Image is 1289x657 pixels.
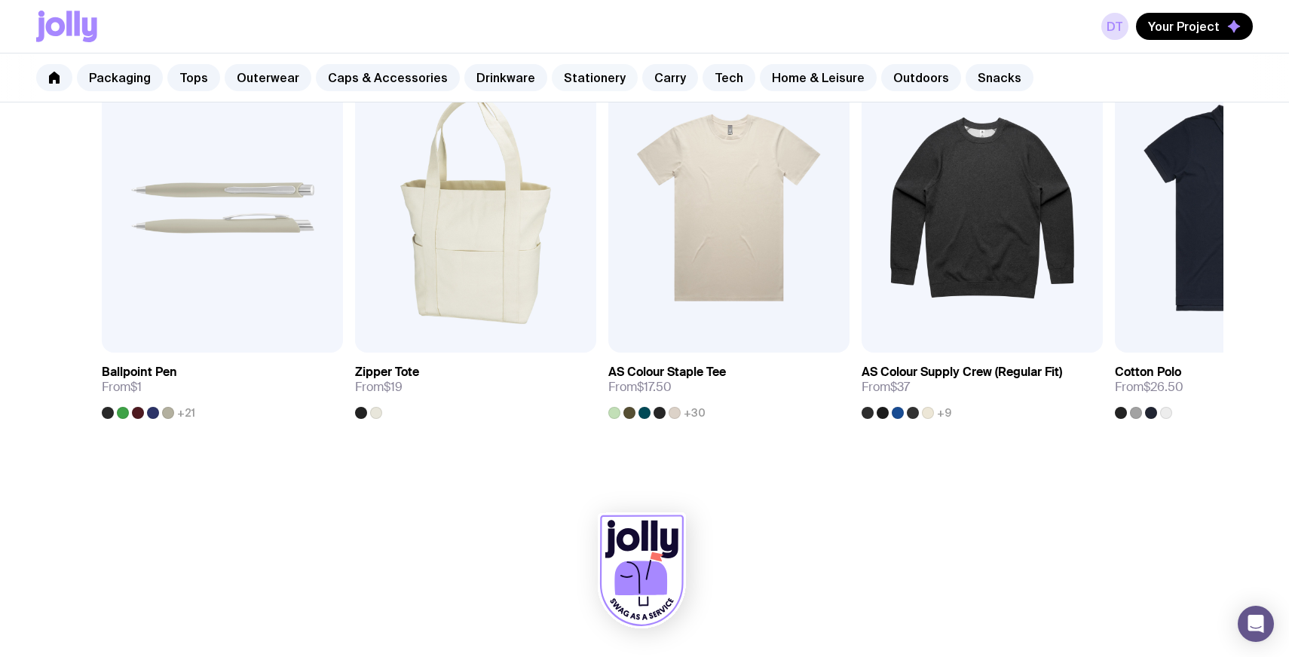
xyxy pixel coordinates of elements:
[225,64,311,91] a: Outerwear
[167,64,220,91] a: Tops
[703,64,755,91] a: Tech
[862,380,910,395] span: From
[355,380,403,395] span: From
[384,379,403,395] span: $19
[1115,380,1183,395] span: From
[102,353,343,419] a: Ballpoint PenFrom$1+21
[890,379,910,395] span: $37
[316,64,460,91] a: Caps & Accessories
[760,64,877,91] a: Home & Leisure
[77,64,163,91] a: Packaging
[637,379,672,395] span: $17.50
[608,353,850,419] a: AS Colour Staple TeeFrom$17.50+30
[102,365,177,380] h3: Ballpoint Pen
[608,380,672,395] span: From
[102,380,142,395] span: From
[684,407,706,419] span: +30
[177,407,195,419] span: +21
[1148,19,1220,34] span: Your Project
[862,353,1103,419] a: AS Colour Supply Crew (Regular Fit)From$37+9
[1144,379,1183,395] span: $26.50
[552,64,638,91] a: Stationery
[464,64,547,91] a: Drinkware
[1101,13,1128,40] a: DT
[1136,13,1253,40] button: Your Project
[1115,365,1181,380] h3: Cotton Polo
[355,353,596,419] a: Zipper ToteFrom$19
[937,407,951,419] span: +9
[130,379,142,395] span: $1
[881,64,961,91] a: Outdoors
[1238,606,1274,642] div: Open Intercom Messenger
[642,64,698,91] a: Carry
[608,365,726,380] h3: AS Colour Staple Tee
[355,365,419,380] h3: Zipper Tote
[862,365,1062,380] h3: AS Colour Supply Crew (Regular Fit)
[966,64,1033,91] a: Snacks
